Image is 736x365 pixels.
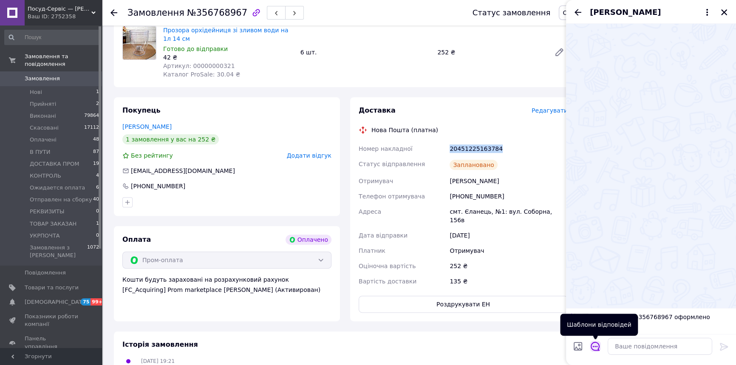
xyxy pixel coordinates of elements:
[91,298,105,306] span: 99+
[573,7,583,17] button: Назад
[25,298,88,306] span: [DEMOGRAPHIC_DATA]
[359,106,396,114] span: Доставка
[30,220,76,228] span: ТОВАР ЗАКАЗАН
[287,152,331,159] span: Додати відгук
[25,53,102,68] span: Замовлення та повідомлення
[30,136,57,144] span: Оплачені
[110,8,117,17] div: Повернутися назад
[286,235,331,245] div: Оплачено
[30,232,60,240] span: УКРПОЧТА
[30,88,42,96] span: Нові
[28,13,102,20] div: Ваш ID: 2752358
[25,75,60,82] span: Замовлення
[96,208,99,215] span: 0
[96,232,99,240] span: 0
[96,100,99,108] span: 2
[84,112,99,120] span: 79864
[122,106,161,114] span: Покупець
[359,208,381,215] span: Адреса
[359,263,416,269] span: Оціночна вартість
[30,100,56,108] span: Прийняті
[359,178,393,184] span: Отримувач
[448,189,569,204] div: [PHONE_NUMBER]
[25,313,79,328] span: Показники роботи компанії
[122,275,331,294] div: Кошти будуть зараховані на розрахунковий рахунок
[532,107,568,114] span: Редагувати
[93,196,99,204] span: 40
[30,172,61,180] span: КОНТРОЛЬ
[4,30,100,45] input: Пошук
[30,196,92,204] span: Отправлен на сборку
[25,269,66,277] span: Повідомлення
[25,335,79,350] span: Панель управління
[448,274,569,289] div: 135 ₴
[369,126,440,134] div: Нова Пошта (платна)
[96,184,99,192] span: 6
[450,160,498,170] div: Заплановано
[297,46,434,58] div: 6 шт.
[590,341,601,352] button: Відкрити шаблони відповідей
[122,235,151,243] span: Оплата
[131,152,173,159] span: Без рейтингу
[448,228,569,243] div: [DATE]
[560,314,638,336] div: Шаблони відповідей
[96,88,99,96] span: 1
[163,27,288,42] a: Прозора орхідейниця зі зливом води на 1л 14 см
[592,313,731,321] span: Замовлення №356768967 оформлено
[163,53,294,62] div: 42 ₴
[28,5,91,13] span: Посуд-Сервіс — Horeca Посуд Подарунки
[127,8,184,18] span: Замовлення
[93,148,99,156] span: 87
[473,8,551,17] div: Статус замовлення
[30,208,64,215] span: РЕКВИЗИТЫ
[448,141,569,156] div: 20451225163784
[131,167,235,174] span: [EMAIL_ADDRESS][DOMAIN_NAME]
[30,148,50,156] span: В ПУТИ
[122,123,172,130] a: [PERSON_NAME]
[359,296,568,313] button: Роздрукувати ЕН
[96,172,99,180] span: 4
[359,193,425,200] span: Телефон отримувача
[719,7,729,17] button: Закрити
[448,204,569,228] div: смт. Єланець, №1: вул. Соборна, 156в
[30,184,85,192] span: Ожидается оплата
[93,160,99,168] span: 19
[122,340,198,348] span: Історія замовлення
[359,278,416,285] span: Вартість доставки
[163,45,228,52] span: Готово до відправки
[590,7,661,18] span: [PERSON_NAME]
[96,220,99,228] span: 1
[163,62,235,69] span: Артикул: 00000000321
[81,298,91,306] span: 75
[359,247,385,254] span: Платник
[93,136,99,144] span: 48
[434,46,547,58] div: 252 ₴
[448,258,569,274] div: 252 ₴
[87,244,99,259] span: 1072
[25,284,79,291] span: Товари та послуги
[30,160,79,168] span: ДОСТАВКА ПРОМ
[84,124,99,132] span: 17112
[359,145,413,152] span: Номер накладної
[448,243,569,258] div: Отримувач
[448,173,569,189] div: [PERSON_NAME]
[122,134,219,144] div: 1 замовлення у вас на 252 ₴
[122,286,331,294] div: [FC_Acquiring] Prom marketplace [PERSON_NAME] (Активирован)
[551,44,568,61] a: Редагувати
[130,182,186,190] div: [PHONE_NUMBER]
[123,26,156,59] img: Прозора орхідейниця зі зливом води на 1л 14 см
[187,8,247,18] span: №356768967
[590,7,712,18] button: [PERSON_NAME]
[30,124,59,132] span: Скасовані
[163,71,240,78] span: Каталог ProSale: 30.04 ₴
[563,9,630,16] span: Отправлен на сборку
[30,112,56,120] span: Виконані
[359,161,425,167] span: Статус відправлення
[141,358,175,364] span: [DATE] 19:21
[30,244,87,259] span: Замовлення з [PERSON_NAME]
[359,232,408,239] span: Дата відправки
